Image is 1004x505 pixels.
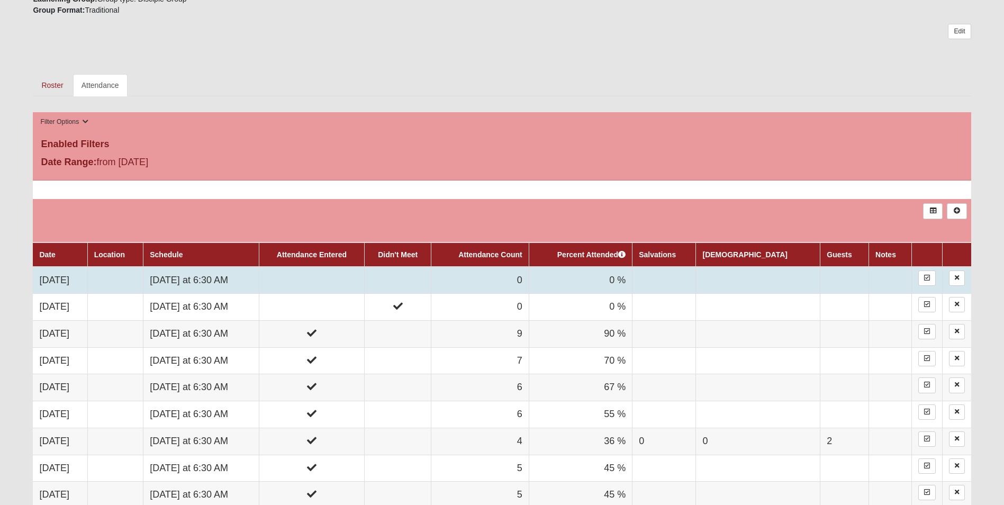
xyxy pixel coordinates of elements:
[949,377,965,393] a: Delete
[918,404,936,420] a: Enter Attendance
[820,428,869,455] td: 2
[143,374,259,401] td: [DATE] at 6:30 AM
[918,270,936,286] a: Enter Attendance
[33,155,346,172] div: from [DATE]
[529,401,632,428] td: 55 %
[949,324,965,339] a: Delete
[41,155,96,169] label: Date Range:
[431,401,529,428] td: 6
[143,294,259,321] td: [DATE] at 6:30 AM
[41,139,963,150] h4: Enabled Filters
[37,116,92,128] button: Filter Options
[33,294,87,321] td: [DATE]
[947,203,966,219] a: Alt+N
[143,347,259,374] td: [DATE] at 6:30 AM
[431,294,529,321] td: 0
[143,267,259,294] td: [DATE] at 6:30 AM
[33,428,87,455] td: [DATE]
[431,374,529,401] td: 6
[431,267,529,294] td: 0
[949,297,965,312] a: Delete
[33,401,87,428] td: [DATE]
[632,428,696,455] td: 0
[918,351,936,366] a: Enter Attendance
[918,324,936,339] a: Enter Attendance
[431,321,529,348] td: 9
[696,428,820,455] td: 0
[33,74,71,96] a: Roster
[923,203,943,219] a: Export to Excel
[529,428,632,455] td: 36 %
[529,455,632,482] td: 45 %
[431,347,529,374] td: 7
[875,250,896,259] a: Notes
[949,431,965,447] a: Delete
[73,74,128,96] a: Attendance
[33,267,87,294] td: [DATE]
[557,250,626,259] a: Percent Attended
[33,6,85,14] strong: Group Format:
[143,321,259,348] td: [DATE] at 6:30 AM
[949,351,965,366] a: Delete
[696,242,820,267] th: [DEMOGRAPHIC_DATA]
[918,485,936,500] a: Enter Attendance
[948,24,971,39] a: Edit
[277,250,347,259] a: Attendance Entered
[529,374,632,401] td: 67 %
[39,250,55,259] a: Date
[949,404,965,420] a: Delete
[949,485,965,500] a: Delete
[431,455,529,482] td: 5
[378,250,418,259] a: Didn't Meet
[529,294,632,321] td: 0 %
[143,428,259,455] td: [DATE] at 6:30 AM
[143,455,259,482] td: [DATE] at 6:30 AM
[33,374,87,401] td: [DATE]
[529,347,632,374] td: 70 %
[33,347,87,374] td: [DATE]
[918,377,936,393] a: Enter Attendance
[33,455,87,482] td: [DATE]
[529,321,632,348] td: 90 %
[150,250,183,259] a: Schedule
[820,242,869,267] th: Guests
[632,242,696,267] th: Salvations
[458,250,522,259] a: Attendance Count
[949,270,965,286] a: Delete
[918,458,936,474] a: Enter Attendance
[431,428,529,455] td: 4
[918,431,936,447] a: Enter Attendance
[94,250,125,259] a: Location
[143,401,259,428] td: [DATE] at 6:30 AM
[949,458,965,474] a: Delete
[33,321,87,348] td: [DATE]
[918,297,936,312] a: Enter Attendance
[529,267,632,294] td: 0 %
